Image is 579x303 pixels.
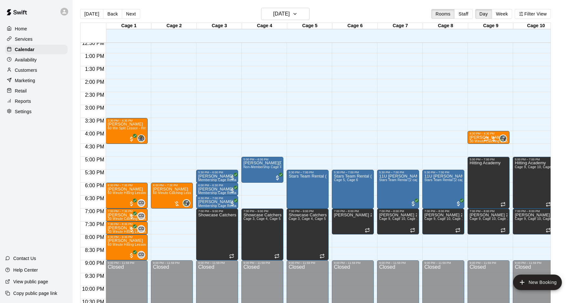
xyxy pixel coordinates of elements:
[515,158,553,161] div: 5:00 PM – 7:00 PM
[137,251,145,259] div: Carter Davis
[108,235,146,239] div: 8:00 PM – 9:00 PM
[365,228,370,233] span: Recurring event
[196,209,238,260] div: 7:00 PM – 9:00 PM: Showcase Catchers Practice - 7-9pm
[500,202,506,207] span: Recurring event
[198,197,236,200] div: 6:30 PM – 7:00 PM
[15,36,33,42] p: Services
[13,267,38,273] p: Help Center
[80,286,106,292] span: 10:00 PM
[5,45,68,54] a: Calendar
[106,118,148,144] div: 3:30 PM – 4:30 PM: Niko Svedruzic
[229,254,234,259] span: Recurring event
[502,135,507,142] span: Ryan Maylie
[469,132,508,135] div: 4:00 PM – 4:30 PM
[15,77,35,84] p: Marketing
[128,252,135,259] span: All customers have paid
[108,222,146,226] div: 7:30 PM – 8:00 PM
[140,135,145,142] span: Derek Wood
[468,23,513,29] div: Cage 9
[500,135,506,142] img: Ryan Maylie
[513,157,555,209] div: 5:00 PM – 7:00 PM: Hitting Academy
[243,210,281,213] div: 7:00 PM – 9:00 PM
[424,178,468,182] span: Stars Team Rental (2 cages)
[469,217,565,221] span: Cage 9, Cage 10, Cage 11, Cage 12, Cage 6, Cage 7, Cage 8
[122,9,140,19] button: Next
[83,131,106,136] span: 4:00 PM
[83,273,106,279] span: 9:30 PM
[137,135,145,142] div: Derek Wood
[379,261,417,265] div: 9:00 PM – 11:59 PM
[128,213,135,220] span: All customers have paid
[410,200,416,207] span: All customers have paid
[500,228,506,233] span: Recurring event
[140,212,145,220] span: Carter Davis
[153,191,195,195] span: 60 Minute Catching Lesson
[334,171,372,174] div: 5:30 PM – 7:00 PM
[5,86,68,96] div: Retail
[5,34,68,44] div: Services
[499,135,507,142] div: Ryan Maylie
[83,209,106,214] span: 7:00 PM
[241,157,283,183] div: 5:00 PM – 6:00 PM: Jack Noel
[377,170,419,209] div: 5:30 PM – 7:00 PM: 11U Burge
[83,92,106,98] span: 2:30 PM
[108,261,146,265] div: 9:00 PM – 11:59 PM
[13,278,48,285] p: View public page
[5,65,68,75] div: Customers
[83,66,106,72] span: 1:30 PM
[138,226,144,232] span: CD
[422,209,464,234] div: 7:00 PM – 8:00 PM: Marucci 2026 and 2027
[15,67,37,73] p: Customers
[15,98,31,104] p: Reports
[243,158,281,161] div: 5:00 PM – 6:00 PM
[243,165,290,169] span: Non-Membership Cage Rental
[108,119,146,122] div: 3:30 PM – 4:30 PM
[197,23,242,29] div: Cage 3
[83,234,106,240] span: 8:00 PM
[83,157,106,162] span: 5:00 PM
[13,290,57,297] p: Copy public page link
[424,261,462,265] div: 9:00 PM – 11:59 PM
[5,76,68,85] a: Marketing
[468,131,510,144] div: 4:00 PM – 4:30 PM: 30 Minute Catching Lesson
[15,88,27,94] p: Retail
[469,139,511,143] span: 30 Minute Catching Lesson
[108,184,146,187] div: 6:00 PM – 7:00 PM
[140,199,145,207] span: Carter Davis
[80,40,106,46] span: 12:30 PM
[334,261,372,265] div: 9:00 PM – 11:59 PM
[198,210,236,213] div: 7:00 PM – 9:00 PM
[198,178,237,182] span: Membership Cage Rental
[5,96,68,106] div: Reports
[515,165,571,169] span: Cage 9, Cage 10, Cage 11, Cage 12
[13,255,36,262] p: Contact Us
[515,210,553,213] div: 7:00 PM – 8:00 PM
[183,199,190,207] div: Ryan Maylie
[241,209,283,260] div: 7:00 PM – 9:00 PM: Showcase Catchers Practice - 7-9pm
[332,170,374,209] div: 5:30 PM – 7:00 PM: Stars Team Rental (2 cages)
[108,243,146,246] span: 60 Minute Hitting Lesson
[422,170,464,209] div: 5:30 PM – 7:00 PM: 11U Burge
[128,226,135,233] span: All customers have paid
[198,191,237,195] span: Membership Cage Rental
[83,196,106,201] span: 6:30 PM
[513,209,555,234] div: 7:00 PM – 8:00 PM: Marucci 2026 and 2027
[15,108,32,115] p: Settings
[108,126,164,130] span: 60 Min Split Lesson - Hitting/Pitching
[5,55,68,65] a: Availability
[108,210,146,213] div: 7:00 PM – 7:30 PM
[423,23,468,29] div: Cage 8
[198,204,237,208] span: Membership Cage Rental
[469,210,508,213] div: 7:00 PM – 8:00 PM
[5,107,68,116] a: Settings
[229,188,236,194] span: All customers have paid
[196,170,238,183] div: 5:30 PM – 6:00 PM: Daniel Rodriguez
[83,170,106,175] span: 5:30 PM
[475,9,492,19] button: Day
[242,23,287,29] div: Cage 4
[138,252,144,258] span: CD
[431,9,455,19] button: Rooms
[140,251,145,259] span: Carter Davis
